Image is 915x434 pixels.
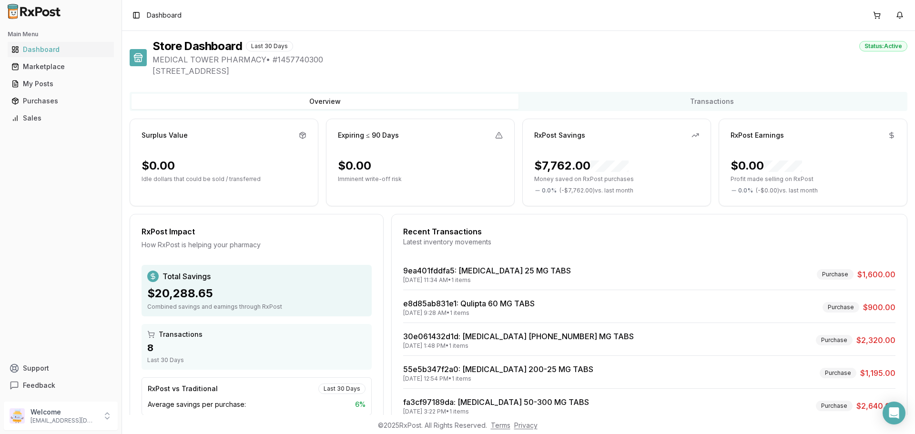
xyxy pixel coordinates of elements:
div: Sales [11,113,110,123]
h1: Store Dashboard [152,39,242,54]
span: ( - $7,762.00 ) vs. last month [559,187,633,194]
div: $20,288.65 [147,286,366,301]
span: $2,320.00 [856,334,895,346]
div: Dashboard [11,45,110,54]
div: 8 [147,341,366,354]
div: Surplus Value [142,131,188,140]
div: $0.00 [142,158,175,173]
button: Support [4,360,118,377]
span: [STREET_ADDRESS] [152,65,907,77]
div: [DATE] 1:48 PM • 1 items [403,342,634,350]
span: ( - $0.00 ) vs. last month [756,187,818,194]
div: Marketplace [11,62,110,71]
div: [DATE] 12:54 PM • 1 items [403,375,593,383]
a: 30e061432d1d: [MEDICAL_DATA] [PHONE_NUMBER] MG TABS [403,332,634,341]
a: Privacy [514,421,538,429]
button: Transactions [518,94,905,109]
div: Status: Active [859,41,907,51]
span: $1,600.00 [857,269,895,280]
a: 9ea401fddfa5: [MEDICAL_DATA] 25 MG TABS [403,266,571,275]
div: My Posts [11,79,110,89]
a: Dashboard [8,41,114,58]
div: $0.00 [338,158,371,173]
nav: breadcrumb [147,10,182,20]
div: [DATE] 9:28 AM • 1 items [403,309,535,317]
span: Feedback [23,381,55,390]
span: 0.0 % [542,187,557,194]
div: [DATE] 3:22 PM • 1 items [403,408,589,415]
div: Purchase [816,335,853,345]
img: User avatar [10,408,25,424]
a: e8d85ab831e1: Qulipta 60 MG TABS [403,299,535,308]
div: Last 30 Days [246,41,293,51]
div: Recent Transactions [403,226,895,237]
a: Purchases [8,92,114,110]
div: RxPost Earnings [731,131,784,140]
p: Idle dollars that could be sold / transferred [142,175,306,183]
span: 0.0 % [738,187,753,194]
span: $900.00 [863,302,895,313]
div: RxPost vs Traditional [148,384,218,394]
a: Sales [8,110,114,127]
button: Overview [132,94,518,109]
a: My Posts [8,75,114,92]
div: Latest inventory movements [403,237,895,247]
div: Purchase [816,401,853,411]
button: Marketplace [4,59,118,74]
span: Transactions [159,330,203,339]
div: Purchase [823,302,859,313]
p: Profit made selling on RxPost [731,175,895,183]
button: Purchases [4,93,118,109]
span: $1,195.00 [860,367,895,379]
button: Sales [4,111,118,126]
p: Welcome [30,407,97,417]
span: 6 % [355,400,366,409]
div: [DATE] 11:34 AM • 1 items [403,276,571,284]
div: Last 30 Days [318,384,366,394]
div: Open Intercom Messenger [883,402,905,424]
a: Marketplace [8,58,114,75]
div: $7,762.00 [534,158,629,173]
span: Dashboard [147,10,182,20]
div: Last 30 Days [147,356,366,364]
span: MEDICAL TOWER PHARMACY • # 1457740300 [152,54,907,65]
div: Purchase [817,269,854,280]
span: $2,640.00 [856,400,895,412]
button: Dashboard [4,42,118,57]
button: My Posts [4,76,118,91]
div: Purchase [820,368,856,378]
div: Purchases [11,96,110,106]
button: Feedback [4,377,118,394]
div: RxPost Impact [142,226,372,237]
p: Money saved on RxPost purchases [534,175,699,183]
div: Combined savings and earnings through RxPost [147,303,366,311]
h2: Main Menu [8,30,114,38]
span: Average savings per purchase: [148,400,246,409]
div: Expiring ≤ 90 Days [338,131,399,140]
div: How RxPost is helping your pharmacy [142,240,372,250]
a: fa3cf97189da: [MEDICAL_DATA] 50-300 MG TABS [403,397,589,407]
div: RxPost Savings [534,131,585,140]
div: $0.00 [731,158,802,173]
a: Terms [491,421,510,429]
p: Imminent write-off risk [338,175,503,183]
img: RxPost Logo [4,4,65,19]
span: Total Savings [163,271,211,282]
a: 55e5b347f2a0: [MEDICAL_DATA] 200-25 MG TABS [403,364,593,374]
p: [EMAIL_ADDRESS][DOMAIN_NAME] [30,417,97,424]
